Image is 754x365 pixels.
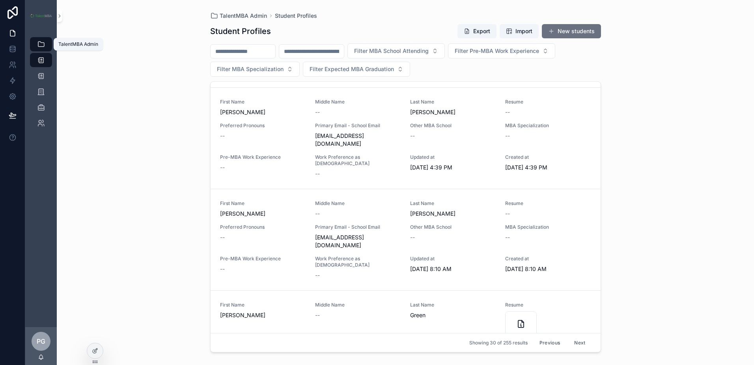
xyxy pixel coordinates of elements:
span: [EMAIL_ADDRESS][DOMAIN_NAME] [315,132,401,148]
span: Primary Email - School Email [315,224,401,230]
h1: Student Profiles [210,26,271,37]
span: Filter Expected MBA Graduation [310,65,394,73]
span: -- [220,132,225,140]
span: [PERSON_NAME] [220,311,306,319]
span: Middle Name [315,99,401,105]
img: App logo [30,14,52,18]
span: Filter MBA School Attending [354,47,429,55]
span: Preferred Pronouns [220,224,306,230]
div: TalentMBA Admin [58,41,98,47]
span: Middle Name [315,302,401,308]
a: Student Profiles [275,12,317,20]
span: -- [315,311,320,319]
span: Primary Email - School Email [315,122,401,129]
span: [DATE] 8:10 AM [505,265,591,273]
span: Middle Name [315,200,401,207]
span: Resume [505,200,591,207]
span: -- [315,170,320,178]
span: First Name [220,99,306,105]
span: Filter MBA Specialization [217,65,284,73]
span: Other MBA School [410,122,496,129]
span: PG [37,337,45,346]
button: Select Button [347,43,445,58]
span: Preferred Pronouns [220,122,306,129]
span: -- [220,265,225,273]
span: Showing 30 of 255 results [469,340,528,346]
span: -- [505,233,510,241]
a: TalentMBA Admin [210,12,267,20]
span: -- [410,132,415,140]
span: Updated at [410,154,496,160]
span: [PERSON_NAME] [410,210,496,218]
button: Next [569,337,591,349]
span: Last Name [410,99,496,105]
span: -- [315,271,320,279]
div: scrollable content [25,32,57,141]
span: -- [410,233,415,241]
span: [DATE] 4:39 PM [505,164,591,171]
span: -- [220,164,225,171]
span: Work Preference as [DEMOGRAPHIC_DATA] [315,256,401,268]
span: [PERSON_NAME] [410,108,496,116]
a: First Name[PERSON_NAME]Middle Name--Last Name[PERSON_NAME]Resume--Preferred Pronouns--Primary Ema... [211,189,601,291]
span: Work Preference as [DEMOGRAPHIC_DATA] [315,154,401,167]
span: [EMAIL_ADDRESS][DOMAIN_NAME] [315,233,401,249]
span: First Name [220,302,306,308]
span: [PERSON_NAME] [220,210,306,218]
button: Export [457,24,496,38]
span: Created at [505,154,591,160]
span: -- [315,210,320,218]
button: Select Button [448,43,555,58]
span: TalentMBA Admin [220,12,267,20]
span: Pre-MBA Work Experience [220,154,306,160]
span: -- [505,210,510,218]
span: [DATE] 8:10 AM [410,265,496,273]
button: Import [500,24,539,38]
span: First Name [220,200,306,207]
button: Select Button [210,62,300,77]
span: MBA Specialization [505,224,591,230]
span: [PERSON_NAME] [220,108,306,116]
span: MBA Specialization [505,122,591,129]
button: Select Button [303,62,410,77]
span: -- [220,233,225,241]
button: Previous [534,337,565,349]
span: Import [515,27,532,35]
span: Green [410,311,496,319]
span: Pre-MBA Work Experience [220,256,306,262]
span: Last Name [410,302,496,308]
span: -- [505,132,510,140]
a: First Name[PERSON_NAME]Middle Name--Last Name[PERSON_NAME]Resume--Preferred Pronouns--Primary Ema... [211,88,601,189]
span: -- [315,108,320,116]
span: Filter Pre-MBA Work Experience [455,47,539,55]
span: [DATE] 4:39 PM [410,164,496,171]
span: Resume [505,302,591,308]
span: -- [505,108,510,116]
span: Last Name [410,200,496,207]
button: New students [542,24,601,38]
span: Resume [505,99,591,105]
span: Other MBA School [410,224,496,230]
span: Updated at [410,256,496,262]
span: Created at [505,256,591,262]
